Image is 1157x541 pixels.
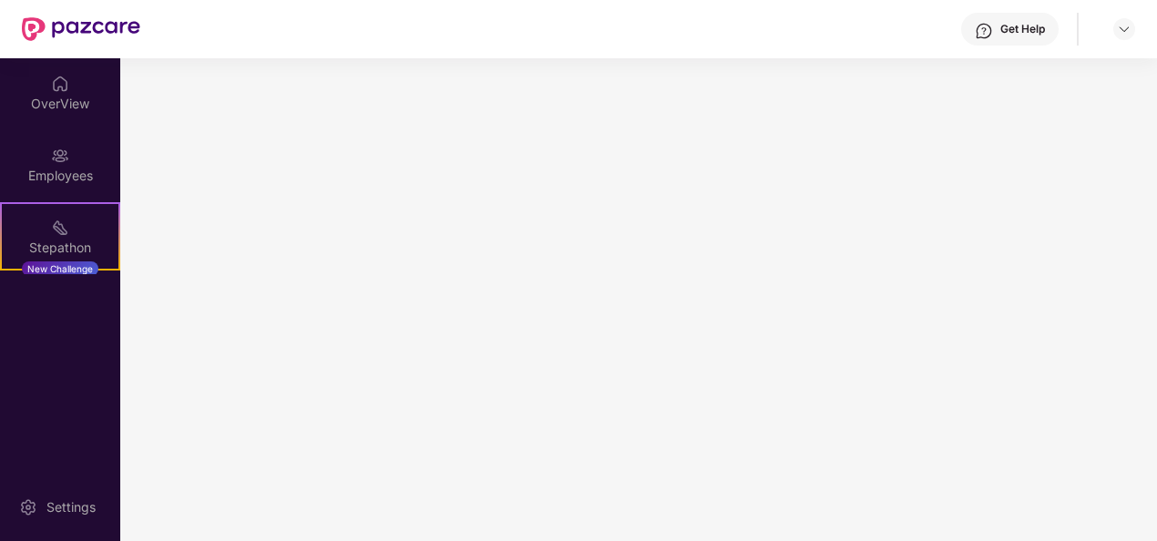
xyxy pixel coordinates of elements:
[41,498,101,516] div: Settings
[1000,22,1045,36] div: Get Help
[975,22,993,40] img: svg+xml;base64,PHN2ZyBpZD0iSGVscC0zMngzMiIgeG1sbnM9Imh0dHA6Ly93d3cudzMub3JnLzIwMDAvc3ZnIiB3aWR0aD...
[22,261,98,276] div: New Challenge
[22,17,140,41] img: New Pazcare Logo
[51,147,69,165] img: svg+xml;base64,PHN2ZyBpZD0iRW1wbG95ZWVzIiB4bWxucz0iaHR0cDovL3d3dy53My5vcmcvMjAwMC9zdmciIHdpZHRoPS...
[51,75,69,93] img: svg+xml;base64,PHN2ZyBpZD0iSG9tZSIgeG1sbnM9Imh0dHA6Ly93d3cudzMub3JnLzIwMDAvc3ZnIiB3aWR0aD0iMjAiIG...
[2,239,118,257] div: Stepathon
[51,219,69,237] img: svg+xml;base64,PHN2ZyB4bWxucz0iaHR0cDovL3d3dy53My5vcmcvMjAwMC9zdmciIHdpZHRoPSIyMSIgaGVpZ2h0PSIyMC...
[19,498,37,516] img: svg+xml;base64,PHN2ZyBpZD0iU2V0dGluZy0yMHgyMCIgeG1sbnM9Imh0dHA6Ly93d3cudzMub3JnLzIwMDAvc3ZnIiB3aW...
[1117,22,1131,36] img: svg+xml;base64,PHN2ZyBpZD0iRHJvcGRvd24tMzJ4MzIiIHhtbG5zPSJodHRwOi8vd3d3LnczLm9yZy8yMDAwL3N2ZyIgd2...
